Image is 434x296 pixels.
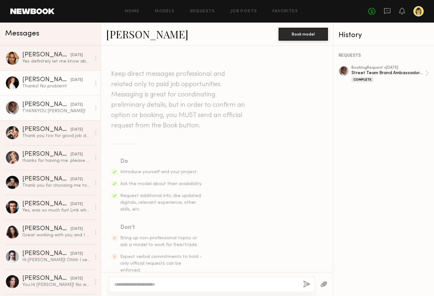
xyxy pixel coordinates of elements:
[339,32,429,39] div: History
[22,158,91,164] div: thanks for having me. please keep me in mind for any future projects :)
[71,77,83,83] div: [DATE]
[120,182,202,186] span: Ask the model about their availability.
[22,58,91,64] div: Yes definitely let me know about future events!
[22,52,71,58] div: [PERSON_NAME]
[71,201,83,207] div: [DATE]
[120,236,198,247] span: Bring up non-professional topics or ask a model to work for free/trade.
[120,170,198,174] span: Introduce yourself and your project.
[71,226,83,232] div: [DATE]
[22,257,91,263] div: Hi [PERSON_NAME]! Ohhh I see. I do appreciate the offer but my best guess will be that most emplo...
[22,108,91,114] div: THANKYOU [PERSON_NAME]!
[120,255,202,272] span: Expect verbal commitments to hold - only official requests can be enforced.
[22,183,91,189] div: Thank you for choosing me to be there! 🙏❤️ Of course, hope to work with you too!
[22,226,71,232] div: [PERSON_NAME]
[22,251,71,257] div: [PERSON_NAME]
[120,223,203,232] div: Don’t
[22,133,91,139] div: Thank you too for good job dear :)
[351,66,429,82] a: bookingRequest •[DATE]Street Team Brand Ambassadors for Skincare EventComplete
[71,127,83,133] div: [DATE]
[22,102,71,108] div: [PERSON_NAME]
[272,9,298,14] a: Favorites
[339,54,429,58] div: REQUESTS
[22,126,71,133] div: [PERSON_NAME]
[71,52,83,58] div: [DATE]
[22,77,71,83] div: [PERSON_NAME]
[125,9,140,14] a: Home
[71,251,83,257] div: [DATE]
[22,176,71,183] div: [PERSON_NAME]
[71,102,83,108] div: [DATE]
[22,232,91,238] div: Great working with you and I hope we can work together again soon too! Best, [PERSON_NAME]
[22,282,91,288] div: You: Hi [PERSON_NAME]! No worries - we filled the position. - [PERSON_NAME]
[71,276,83,282] div: [DATE]
[71,152,83,158] div: [DATE]
[190,9,215,14] a: Requests
[22,201,71,207] div: [PERSON_NAME]
[111,69,247,131] header: Keep direct messages professional and related only to paid job opportunities. Messaging is great ...
[351,70,425,76] div: Street Team Brand Ambassadors for Skincare Event
[106,27,188,41] a: [PERSON_NAME]
[351,77,373,82] div: Complete
[279,31,328,36] a: Book model
[120,157,203,166] div: Do
[231,9,257,14] a: Job Posts
[22,151,71,158] div: [PERSON_NAME]
[120,194,201,212] span: Request additional info, like updated digitals, relevant experience, other skills, etc.
[22,207,91,213] div: Yes, was so much fun! Lmk when have next event :) would love to be there
[5,30,39,37] span: Messages
[22,275,71,282] div: [PERSON_NAME]
[279,28,328,41] button: Book model
[351,66,425,70] div: booking Request • [DATE]
[155,9,174,14] a: Models
[71,176,83,183] div: [DATE]
[22,83,91,89] div: Thanks! No problem!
